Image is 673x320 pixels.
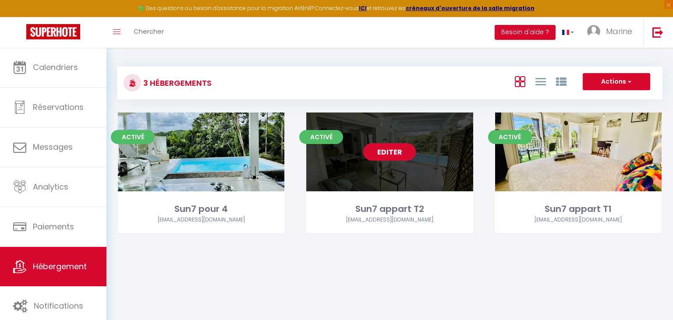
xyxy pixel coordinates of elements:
div: Airbnb [306,216,473,224]
div: Sun7 appart T1 [495,202,662,216]
button: Ouvrir le widget de chat LiveChat [7,4,33,30]
span: Marine [606,26,632,37]
img: ... [587,25,600,38]
img: logout [652,27,663,38]
span: Calendriers [33,62,78,73]
span: Hébergement [33,261,87,272]
a: Vue en Box [515,74,525,88]
span: Chercher [134,27,164,36]
button: Actions [583,73,650,91]
h3: 3 Hébergements [141,73,212,93]
a: Editer [363,143,416,161]
span: Réservations [33,102,84,113]
span: Activé [299,130,343,144]
button: Besoin d'aide ? [495,25,556,40]
span: Paiements [33,221,74,232]
a: créneaux d'ouverture de la salle migration [406,4,535,12]
span: Activé [488,130,532,144]
span: Analytics [33,181,68,192]
div: Airbnb [118,216,284,224]
span: Notifications [34,300,83,311]
div: Sun7 appart T2 [306,202,473,216]
a: Vue par Groupe [556,74,567,88]
a: Chercher [127,17,170,48]
div: Sun7 pour 4 [118,202,284,216]
span: Messages [33,141,73,152]
a: Vue en Liste [535,74,546,88]
img: Super Booking [26,24,80,39]
div: Airbnb [495,216,662,224]
a: ICI [359,4,367,12]
a: ... Marine [581,17,643,48]
span: Activé [111,130,155,144]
